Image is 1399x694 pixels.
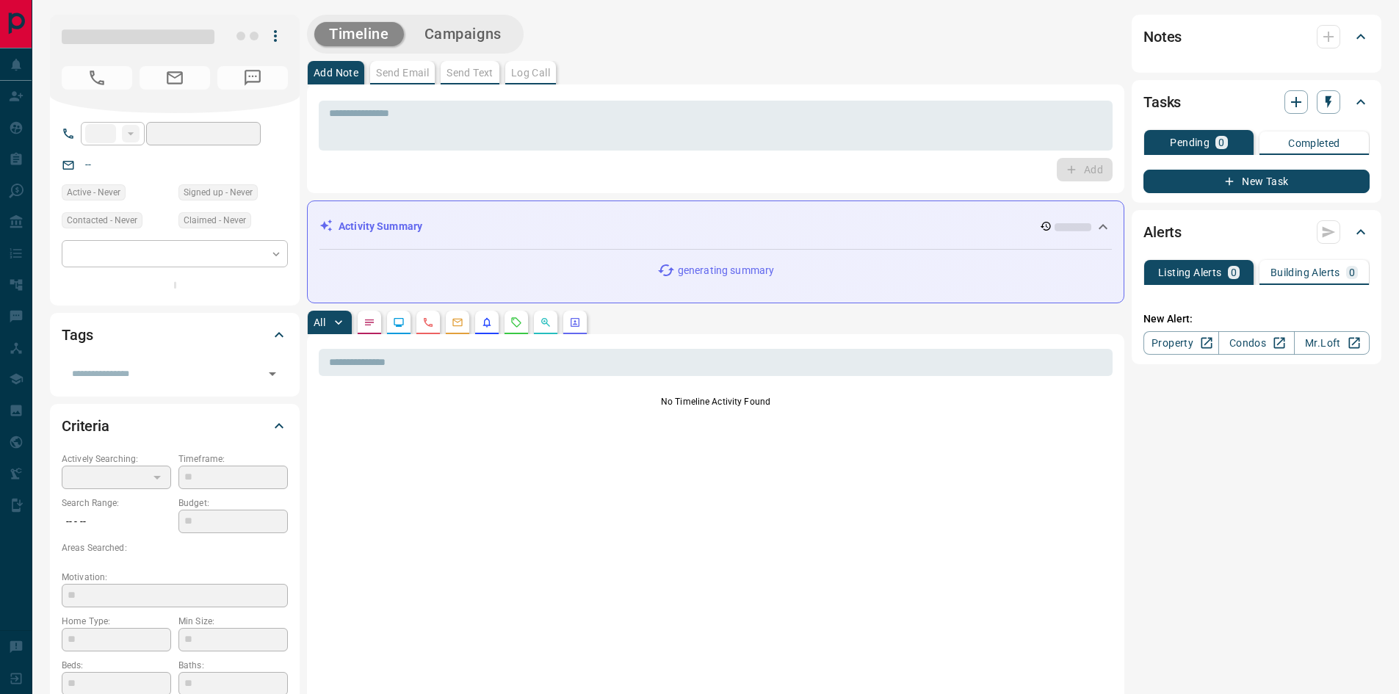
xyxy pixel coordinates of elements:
[1143,25,1182,48] h2: Notes
[481,317,493,328] svg: Listing Alerts
[569,317,581,328] svg: Agent Actions
[62,323,93,347] h2: Tags
[1270,267,1340,278] p: Building Alerts
[217,66,288,90] span: No Number
[540,317,552,328] svg: Opportunities
[67,185,120,200] span: Active - Never
[140,66,210,90] span: No Email
[178,615,288,628] p: Min Size:
[1349,267,1355,278] p: 0
[1143,84,1370,120] div: Tasks
[184,185,253,200] span: Signed up - Never
[62,414,109,438] h2: Criteria
[1218,331,1294,355] a: Condos
[1143,214,1370,250] div: Alerts
[62,541,288,554] p: Areas Searched:
[1170,137,1210,148] p: Pending
[85,159,91,170] a: --
[319,213,1112,240] div: Activity Summary
[1143,331,1219,355] a: Property
[1143,311,1370,327] p: New Alert:
[678,263,774,278] p: generating summary
[339,219,422,234] p: Activity Summary
[62,66,132,90] span: No Number
[1143,19,1370,54] div: Notes
[184,213,246,228] span: Claimed - Never
[62,510,171,534] p: -- - --
[364,317,375,328] svg: Notes
[1218,137,1224,148] p: 0
[1143,220,1182,244] h2: Alerts
[1143,90,1181,114] h2: Tasks
[62,615,171,628] p: Home Type:
[452,317,463,328] svg: Emails
[319,395,1113,408] p: No Timeline Activity Found
[67,213,137,228] span: Contacted - Never
[314,68,358,78] p: Add Note
[1143,170,1370,193] button: New Task
[262,364,283,384] button: Open
[62,317,288,353] div: Tags
[410,22,516,46] button: Campaigns
[62,452,171,466] p: Actively Searching:
[178,452,288,466] p: Timeframe:
[1294,331,1370,355] a: Mr.Loft
[1231,267,1237,278] p: 0
[314,22,404,46] button: Timeline
[62,659,171,672] p: Beds:
[1158,267,1222,278] p: Listing Alerts
[422,317,434,328] svg: Calls
[314,317,325,328] p: All
[393,317,405,328] svg: Lead Browsing Activity
[178,496,288,510] p: Budget:
[510,317,522,328] svg: Requests
[1288,138,1340,148] p: Completed
[178,659,288,672] p: Baths:
[62,496,171,510] p: Search Range:
[62,408,288,444] div: Criteria
[62,571,288,584] p: Motivation:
